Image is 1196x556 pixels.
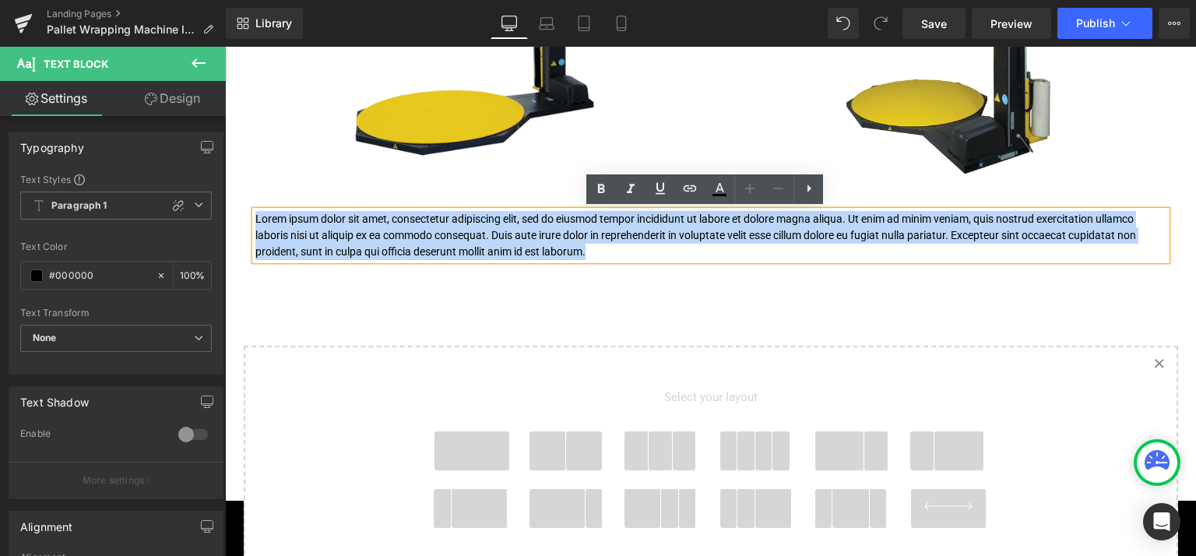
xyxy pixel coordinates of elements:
a: Desktop [491,8,528,39]
button: Undo [828,8,859,39]
a: Design [116,81,229,116]
p: Lorem ipsum dolor sit amet, consectetur adipiscing elit, sed do eiusmod tempor incididunt ut labo... [30,164,941,213]
button: More [1159,8,1190,39]
a: Landing Pages [47,8,226,20]
div: Text Shadow [20,387,89,409]
a: Laptop [528,8,565,39]
button: Redo [865,8,896,39]
button: More settings [9,462,223,498]
div: Open Intercom Messenger [1143,503,1180,540]
input: Color [49,267,149,284]
a: Tablet [565,8,603,39]
b: Paragraph 1 [51,199,107,213]
b: None [33,332,57,343]
button: Publish [1057,8,1152,39]
div: Text Transform [20,308,212,318]
a: Preview [972,8,1051,39]
span: Text Block [44,58,108,70]
div: Text Styles [20,173,212,185]
span: Pallet Wrapping Machine Information [47,23,196,36]
span: Preview [990,16,1032,32]
a: New Library [226,8,303,39]
span: Library [255,16,292,30]
p: More settings [83,473,145,487]
div: Text Color [20,241,212,252]
a: Mobile [603,8,640,39]
div: Typography [20,132,84,154]
div: Alignment [20,512,73,533]
span: Publish [1076,17,1115,30]
div: % [174,262,211,289]
span: Save [921,16,947,32]
div: Enable [20,428,163,444]
span: Select your layout [198,324,774,385]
